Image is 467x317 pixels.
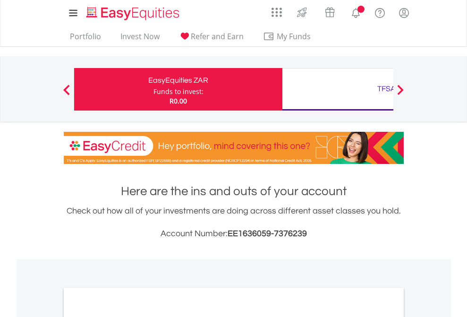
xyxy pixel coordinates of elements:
h1: Here are the ins and outs of your account [64,183,404,200]
img: EasyCredit Promotion Banner [64,132,404,164]
a: FAQ's and Support [368,2,392,21]
div: Funds to invest: [153,87,204,96]
a: Portfolio [66,32,105,46]
img: vouchers-v2.svg [322,5,338,20]
a: AppsGrid [265,2,288,17]
a: Vouchers [316,2,344,20]
button: Next [391,89,410,99]
div: EasyEquities ZAR [80,74,277,87]
h3: Account Number: [64,227,404,240]
span: R0.00 [170,96,187,105]
img: thrive-v2.svg [294,5,310,20]
div: Check out how all of your investments are doing across different asset classes you hold. [64,205,404,240]
span: My Funds [263,30,325,43]
span: Refer and Earn [191,31,244,42]
a: Home page [83,2,183,21]
a: Notifications [344,2,368,21]
a: Invest Now [117,32,163,46]
img: grid-menu-icon.svg [272,7,282,17]
a: My Profile [392,2,416,23]
img: EasyEquities_Logo.png [85,6,183,21]
button: Previous [57,89,76,99]
a: Refer and Earn [175,32,247,46]
span: EE1636059-7376239 [228,229,307,238]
